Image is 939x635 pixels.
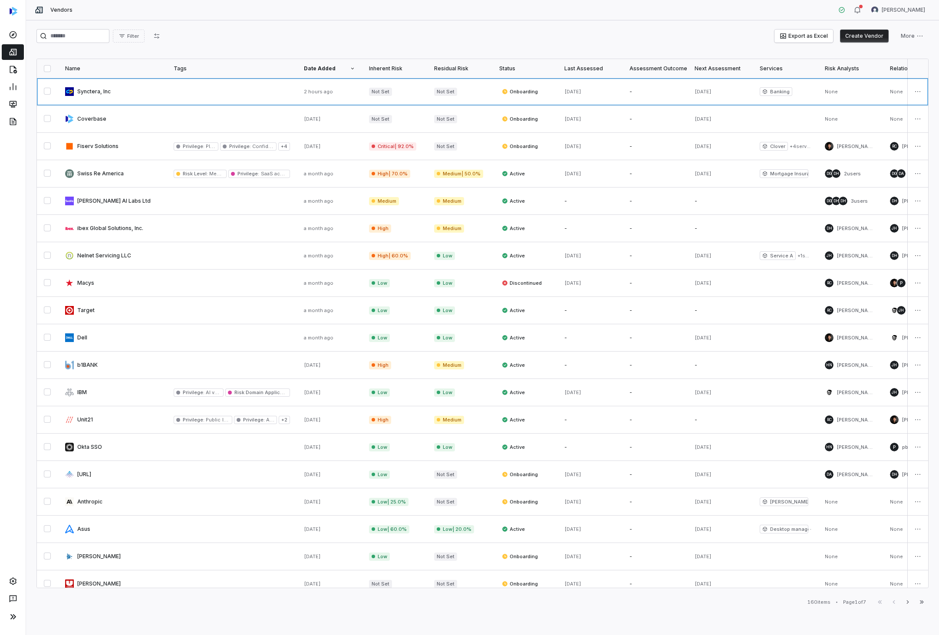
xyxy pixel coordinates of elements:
span: Medium [369,197,399,205]
span: Not Set [434,470,457,479]
span: Not Set [434,498,457,506]
span: Low [369,279,390,287]
span: [DATE] [695,143,712,149]
span: Low | 60.0% [369,525,409,533]
span: Desktop managed services [760,525,808,533]
span: [DATE] [304,553,321,559]
span: [DATE] [304,362,321,368]
span: Low [369,334,390,342]
td: - [557,188,623,215]
span: High [369,224,391,233]
span: [DATE] [695,471,712,477]
span: Low [369,553,390,561]
span: DH [890,470,899,479]
span: 2 users [844,171,861,177]
span: + 2 [279,416,290,424]
td: - [688,406,753,434]
span: [DATE] [564,171,581,177]
span: [DATE] [564,143,581,149]
td: - [623,434,688,461]
span: [DATE] [695,499,712,505]
div: Inherent Risk [369,65,420,72]
span: a month ago [304,335,333,341]
span: [DATE] [564,526,581,532]
span: [DATE] [564,253,581,259]
span: Medium [434,224,464,233]
td: - [623,570,688,598]
div: 160 items [807,599,830,605]
span: Active [502,362,525,368]
td: - [623,379,688,406]
div: Risk Analysts [825,65,876,72]
span: p [897,279,906,287]
span: Critical | 92.0% [369,142,416,151]
span: DA [825,470,834,479]
span: Not Set [434,88,457,96]
span: Service A [760,251,796,260]
span: Confidential Internal Data [251,143,313,149]
span: Not Set [434,553,457,561]
span: SaaS access [259,171,292,177]
span: RC [825,279,834,287]
span: DG [825,197,834,205]
span: AI vendor [265,417,289,423]
td: - [557,324,623,352]
div: Status [499,65,550,72]
span: Low [434,306,455,315]
button: Amanda Pettenati avatar[PERSON_NAME] [866,3,930,16]
button: Create Vendor [840,30,889,43]
span: a month ago [304,198,333,204]
span: PII Data Access [204,143,243,149]
span: [PERSON_NAME] [837,335,876,341]
div: Page 1 of 7 [843,599,866,605]
img: Gus Cuddy avatar [890,306,899,315]
span: + 4 [278,142,290,151]
td: - [557,406,623,434]
span: [DATE] [695,526,712,532]
span: [PERSON_NAME] [837,362,876,368]
span: [DATE] [695,581,712,587]
span: [DATE] [695,171,712,177]
span: RC [825,415,834,424]
span: [DATE] [564,89,581,95]
button: More [896,30,929,43]
span: Low [434,443,455,451]
img: svg%3e [10,7,17,16]
td: - [623,188,688,215]
span: [DATE] [564,581,581,587]
span: [PERSON_NAME] [837,253,876,259]
span: Active [502,197,525,204]
span: Not Set [369,88,392,96]
span: [PERSON_NAME] [837,280,876,286]
span: Vendors [50,7,72,13]
img: Gus Cuddy avatar [825,388,834,397]
span: Active [502,389,525,396]
span: [DATE] [564,471,581,477]
span: Medium [434,416,464,424]
span: Low [369,388,390,397]
td: - [623,105,688,133]
span: [DATE] [304,417,321,423]
span: + 4 services [790,143,811,150]
span: [PERSON_NAME] [882,7,925,13]
img: Clarence Chio avatar [825,333,834,342]
td: - [688,352,753,379]
span: High | 60.0% [369,252,411,260]
span: [DATE] [304,499,321,505]
span: [DATE] [304,444,321,450]
span: a month ago [304,307,333,313]
td: - [623,488,688,516]
span: [DATE] [695,116,712,122]
span: DH [832,197,840,205]
span: Privilege : [183,143,204,149]
span: Public Information [204,417,250,423]
span: Discontinued [502,280,542,286]
td: - [623,297,688,324]
span: [PERSON_NAME] [837,417,876,423]
span: DH [839,197,847,205]
span: Medium | 50.0% [434,170,483,178]
span: a month ago [304,280,333,286]
td: - [688,297,753,324]
img: Clarence Chio avatar [890,279,899,287]
td: - [623,461,688,488]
